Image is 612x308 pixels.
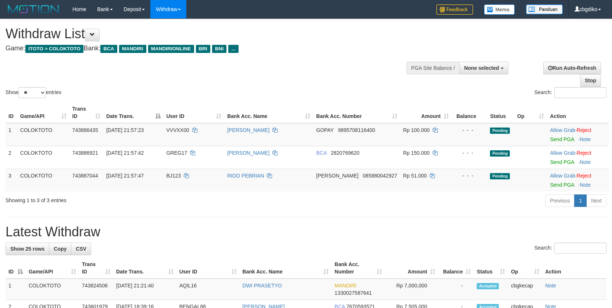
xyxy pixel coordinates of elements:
[316,150,326,156] span: BCA
[545,194,575,207] a: Previous
[76,246,86,252] span: CSV
[6,87,61,98] label: Show entries
[487,102,514,123] th: Status
[545,283,556,289] a: Note
[464,65,499,71] span: None selected
[224,102,313,123] th: Bank Acc. Name: activate to sort column ascending
[550,173,575,179] a: Allow Grab
[6,4,61,15] img: MOTION_logo.png
[227,150,269,156] a: [PERSON_NAME]
[313,102,400,123] th: Bank Acc. Number: activate to sort column ascending
[6,146,17,169] td: 2
[79,258,113,279] th: Trans ID: activate to sort column ascending
[72,173,98,179] span: 743887044
[240,258,332,279] th: Bank Acc. Name: activate to sort column ascending
[113,258,176,279] th: Date Trans.: activate to sort column ascending
[550,127,576,133] span: ·
[334,283,356,289] span: MANDIRI
[148,45,194,53] span: MANDIRIONLINE
[542,258,606,279] th: Action
[484,4,515,15] img: Button%20Memo.svg
[438,279,474,300] td: -
[547,102,609,123] th: Action
[508,279,542,300] td: cbgkecap
[17,123,69,146] td: COLOKTOTO
[438,258,474,279] th: Balance: activate to sort column ascending
[403,173,427,179] span: Rp 51.000
[554,87,606,98] input: Search:
[227,173,264,179] a: RIDO PEBRIAN
[106,127,144,133] span: [DATE] 21:57:23
[407,62,459,74] div: PGA Site Balance /
[72,150,98,156] span: 743886921
[580,136,591,142] a: Note
[436,4,473,15] img: Feedback.jpg
[72,127,98,133] span: 743886435
[25,45,83,53] span: ITOTO > COLOKTOTO
[176,258,240,279] th: User ID: activate to sort column ascending
[6,194,250,204] div: Showing 1 to 3 of 3 entries
[167,127,189,133] span: VVVXX00
[403,127,430,133] span: Rp 100.000
[49,243,71,255] a: Copy
[550,150,575,156] a: Allow Grab
[547,169,609,191] td: ·
[6,279,26,300] td: 1
[18,87,46,98] select: Showentries
[227,127,269,133] a: [PERSON_NAME]
[580,159,591,165] a: Note
[550,127,575,133] a: Allow Grab
[474,258,508,279] th: Status: activate to sort column ascending
[243,283,282,289] a: DWI PRASETYO
[17,102,69,123] th: Game/API: activate to sort column ascending
[490,128,510,134] span: Pending
[167,173,181,179] span: BJ123
[577,173,591,179] a: Reject
[534,87,606,98] label: Search:
[6,26,401,41] h1: Withdraw List
[26,258,79,279] th: Game/API: activate to sort column ascending
[316,127,333,133] span: GOPAY
[508,258,542,279] th: Op: activate to sort column ascending
[385,258,438,279] th: Amount: activate to sort column ascending
[550,136,574,142] a: Send PGA
[547,123,609,146] td: ·
[167,150,187,156] span: GREG17
[196,45,210,53] span: BRI
[459,62,508,74] button: None selected
[6,169,17,191] td: 3
[164,102,225,123] th: User ID: activate to sort column ascending
[176,279,240,300] td: AQIL16
[6,243,49,255] a: Show 25 rows
[490,150,510,157] span: Pending
[452,102,487,123] th: Balance
[54,246,67,252] span: Copy
[490,173,510,179] span: Pending
[17,146,69,169] td: COLOKTOTO
[103,102,164,123] th: Date Trans.: activate to sort column descending
[455,149,484,157] div: - - -
[580,182,591,188] a: Note
[71,243,91,255] a: CSV
[534,243,606,254] label: Search:
[338,127,375,133] span: Copy 9895708116400 to clipboard
[6,102,17,123] th: ID
[332,258,385,279] th: Bank Acc. Number: activate to sort column ascending
[550,173,576,179] span: ·
[334,290,372,296] span: Copy 1330027587641 to clipboard
[10,246,44,252] span: Show 25 rows
[69,102,103,123] th: Trans ID: activate to sort column ascending
[331,150,359,156] span: Copy 2820769620 to clipboard
[526,4,563,14] img: panduan.png
[316,173,358,179] span: [PERSON_NAME]
[477,283,499,289] span: Accepted
[212,45,226,53] span: BNI
[514,102,547,123] th: Op: activate to sort column ascending
[106,150,144,156] span: [DATE] 21:57:42
[580,74,601,87] a: Stop
[17,169,69,191] td: COLOKTOTO
[554,243,606,254] input: Search:
[100,45,117,53] span: BCA
[363,173,397,179] span: Copy 085880042927 to clipboard
[106,173,144,179] span: [DATE] 21:57:47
